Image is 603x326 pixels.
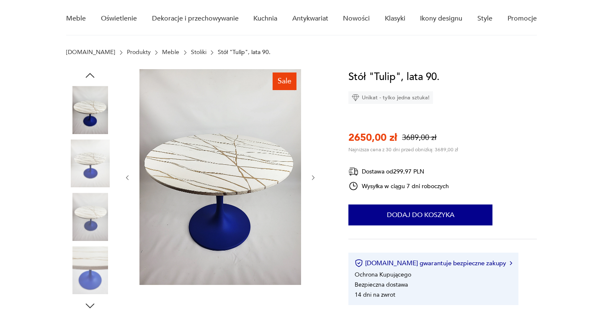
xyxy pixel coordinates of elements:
[348,91,433,104] div: Unikat - tylko jedna sztuka!
[66,140,114,187] img: Zdjęcie produktu Stół "Tulip", lata 90.
[66,3,86,35] a: Meble
[218,49,271,56] p: Stół "Tulip", lata 90.
[66,86,114,134] img: Zdjęcie produktu Stół "Tulip", lata 90.
[292,3,328,35] a: Antykwariat
[508,3,537,35] a: Promocje
[355,259,363,267] img: Ikona certyfikatu
[477,3,492,35] a: Style
[66,246,114,294] img: Zdjęcie produktu Stół "Tulip", lata 90.
[355,281,408,289] li: Bezpieczna dostawa
[385,3,405,35] a: Klasyki
[420,3,462,35] a: Ikony designu
[127,49,151,56] a: Produkty
[355,291,395,299] li: 14 dni na zwrot
[191,49,206,56] a: Stoliki
[348,131,397,145] p: 2650,00 zł
[101,3,137,35] a: Oświetlenie
[66,49,115,56] a: [DOMAIN_NAME]
[343,3,370,35] a: Nowości
[152,3,239,35] a: Dekoracje i przechowywanie
[348,146,458,153] p: Najniższa cena z 30 dni przed obniżką: 3689,00 zł
[139,69,301,285] img: Zdjęcie produktu Stół "Tulip", lata 90.
[253,3,277,35] a: Kuchnia
[348,181,449,191] div: Wysyłka w ciągu 7 dni roboczych
[355,259,512,267] button: [DOMAIN_NAME] gwarantuje bezpieczne zakupy
[355,271,411,279] li: Ochrona Kupującego
[402,132,436,143] p: 3689,00 zł
[348,204,492,225] button: Dodaj do koszyka
[510,261,512,265] img: Ikona strzałki w prawo
[273,72,296,90] div: Sale
[352,94,359,101] img: Ikona diamentu
[162,49,179,56] a: Meble
[348,166,449,177] div: Dostawa od 299,97 PLN
[66,193,114,241] img: Zdjęcie produktu Stół "Tulip", lata 90.
[348,166,358,177] img: Ikona dostawy
[348,69,440,85] h1: Stół "Tulip", lata 90.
